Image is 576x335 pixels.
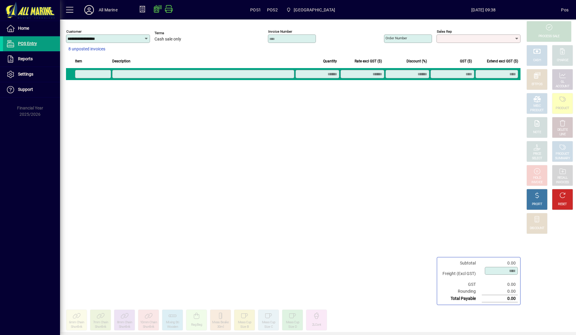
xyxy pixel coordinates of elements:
[437,29,452,34] mat-label: Sales rep
[439,288,482,295] td: Rounding
[533,58,541,63] div: CASH
[294,5,335,15] span: [GEOGRAPHIC_DATA]
[561,80,565,84] div: GL
[18,72,33,76] span: Settings
[3,21,60,36] a: Home
[559,132,565,137] div: LINE
[561,5,568,15] div: Pos
[406,5,561,15] span: [DATE] 09:38
[264,325,273,329] div: Size C
[154,37,181,42] span: Cash sale only
[267,5,278,15] span: POS2
[166,320,179,325] div: Mixing Sti
[532,202,542,207] div: PROFIT
[250,5,261,15] span: POS1
[66,44,108,55] button: 8 unposted invoices
[556,106,569,111] div: PRODUCT
[439,267,482,281] td: Freight (Excl GST)
[533,104,541,108] div: MISC
[487,58,518,64] span: Extend excl GST ($)
[18,26,29,31] span: Home
[66,29,82,34] mat-label: Customer
[18,41,37,46] span: POS Entry
[533,152,541,156] div: PRICE
[143,325,154,329] div: Shortlink
[532,82,543,87] div: EFTPOS
[117,320,132,325] div: 8mm Chain
[18,56,33,61] span: Reports
[460,58,472,64] span: GST ($)
[556,152,569,156] div: PRODUCT
[286,320,299,325] div: Meas Cup
[385,36,407,40] mat-label: Order number
[482,281,518,288] td: 0.00
[482,260,518,267] td: 0.00
[556,84,569,89] div: ACCOUNT
[531,180,542,185] div: INVOICE
[99,5,118,15] div: All Marine
[323,58,337,64] span: Quantity
[288,325,297,329] div: Size D
[240,325,249,329] div: Size B
[482,288,518,295] td: 0.00
[71,325,82,329] div: Shortlink
[79,4,99,15] button: Profile
[112,58,130,64] span: Description
[312,323,321,327] div: 2LCont
[95,325,106,329] div: Shortlink
[557,128,568,132] div: DELETE
[167,325,178,329] div: Wooden
[3,52,60,67] a: Reports
[119,325,130,329] div: Shortlink
[75,58,82,64] span: Item
[482,295,518,302] td: 0.00
[262,320,275,325] div: Meas Cup
[556,180,569,185] div: INVOICES
[3,67,60,82] a: Settings
[140,320,157,325] div: 10mm Chain
[212,320,229,325] div: Meas Beake
[3,82,60,97] a: Support
[439,281,482,288] td: GST
[538,34,559,39] div: PROCESS SALE
[406,58,427,64] span: Discount (%)
[69,320,84,325] div: 6mm Chain
[154,31,190,35] span: Terms
[532,156,542,161] div: SELECT
[439,295,482,302] td: Total Payable
[268,29,292,34] mat-label: Invoice number
[284,4,337,15] span: Port Road
[355,58,382,64] span: Rate excl GST ($)
[557,58,568,63] div: CHARGE
[533,176,541,180] div: HOLD
[18,87,33,92] span: Support
[555,156,570,161] div: SUMMARY
[68,46,105,52] span: 8 unposted invoices
[558,202,567,207] div: RESET
[533,130,541,135] div: NOTE
[439,260,482,267] td: Subtotal
[217,325,224,329] div: 30ml
[191,323,202,327] div: Rag Bag
[238,320,251,325] div: Meas Cup
[530,226,544,231] div: DISCOUNT
[93,320,108,325] div: 7mm Chain
[530,108,544,113] div: PRODUCT
[557,176,568,180] div: RECALL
